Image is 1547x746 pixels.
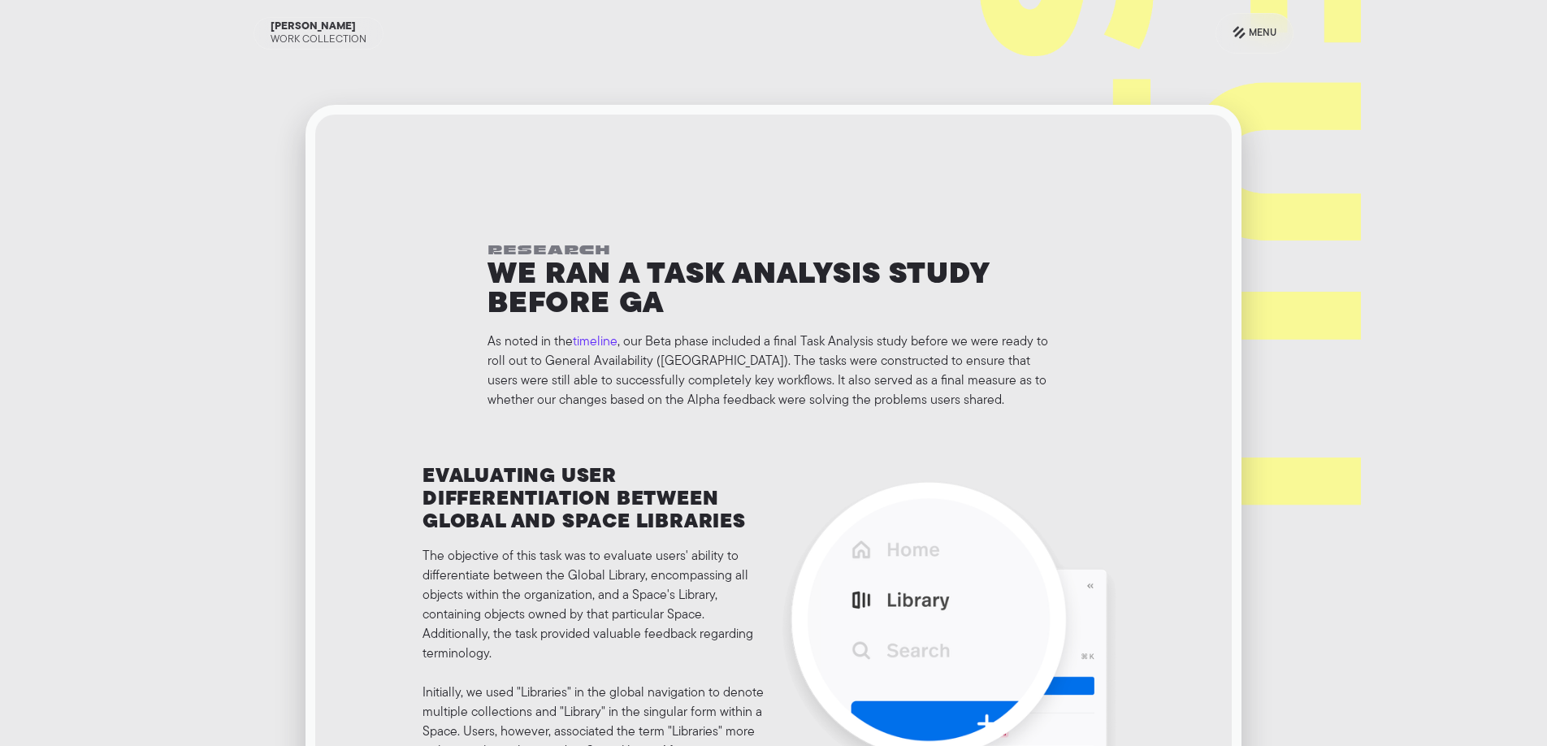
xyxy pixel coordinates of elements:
[487,245,611,258] h5: Research
[487,261,1059,319] h3: we ran a task analysis study before ga
[1249,24,1276,43] div: Menu
[271,33,366,46] div: Work Collection
[487,332,1059,410] div: As noted in the , our Beta phase included a final Task Analysis study before we were ready to rol...
[253,17,383,50] a: [PERSON_NAME]Work Collection
[573,336,617,349] a: timeline
[422,466,773,534] h3: Evaluating User Differentiation Between Global and Space Libraries
[271,20,356,33] div: [PERSON_NAME]
[1215,13,1293,54] a: Menu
